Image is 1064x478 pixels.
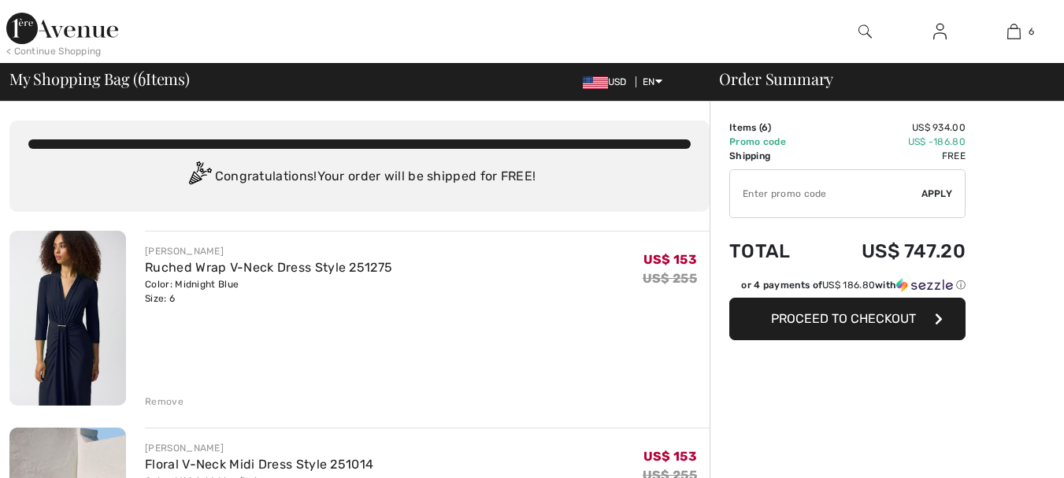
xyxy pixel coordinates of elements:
img: Congratulation2.svg [184,161,215,193]
input: Promo code [730,170,921,217]
div: < Continue Shopping [6,44,102,58]
a: 6 [977,22,1051,41]
s: US$ 255 [643,271,697,286]
span: USD [583,76,633,87]
td: US$ 747.20 [817,224,966,278]
td: Items ( ) [729,120,817,135]
div: or 4 payments of with [741,278,966,292]
div: Congratulations! Your order will be shipped for FREE! [28,161,691,193]
div: [PERSON_NAME] [145,441,373,455]
div: [PERSON_NAME] [145,244,392,258]
img: search the website [858,22,872,41]
span: US$ 186.80 [822,280,875,291]
a: Sign In [921,22,959,42]
td: Total [729,224,817,278]
span: Apply [921,187,953,201]
td: Shipping [729,149,817,163]
span: US$ 153 [643,252,697,267]
a: Ruched Wrap V-Neck Dress Style 251275 [145,260,392,275]
img: Sezzle [896,278,953,292]
span: Proceed to Checkout [771,311,916,326]
span: My Shopping Bag ( Items) [9,71,190,87]
img: US Dollar [583,76,608,89]
img: My Info [933,22,947,41]
div: Order Summary [700,71,1055,87]
img: Ruched Wrap V-Neck Dress Style 251275 [9,231,126,406]
button: Proceed to Checkout [729,298,966,340]
span: US$ 153 [643,449,697,464]
td: Promo code [729,135,817,149]
div: or 4 payments ofUS$ 186.80withSezzle Click to learn more about Sezzle [729,278,966,298]
span: 6 [138,67,146,87]
span: 6 [1029,24,1034,39]
div: Color: Midnight Blue Size: 6 [145,277,392,306]
span: 6 [762,122,768,133]
img: 1ère Avenue [6,13,118,44]
span: EN [643,76,662,87]
td: US$ -186.80 [817,135,966,149]
img: My Bag [1007,22,1021,41]
td: Free [817,149,966,163]
td: US$ 934.00 [817,120,966,135]
div: Remove [145,395,184,409]
a: Floral V-Neck Midi Dress Style 251014 [145,457,373,472]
